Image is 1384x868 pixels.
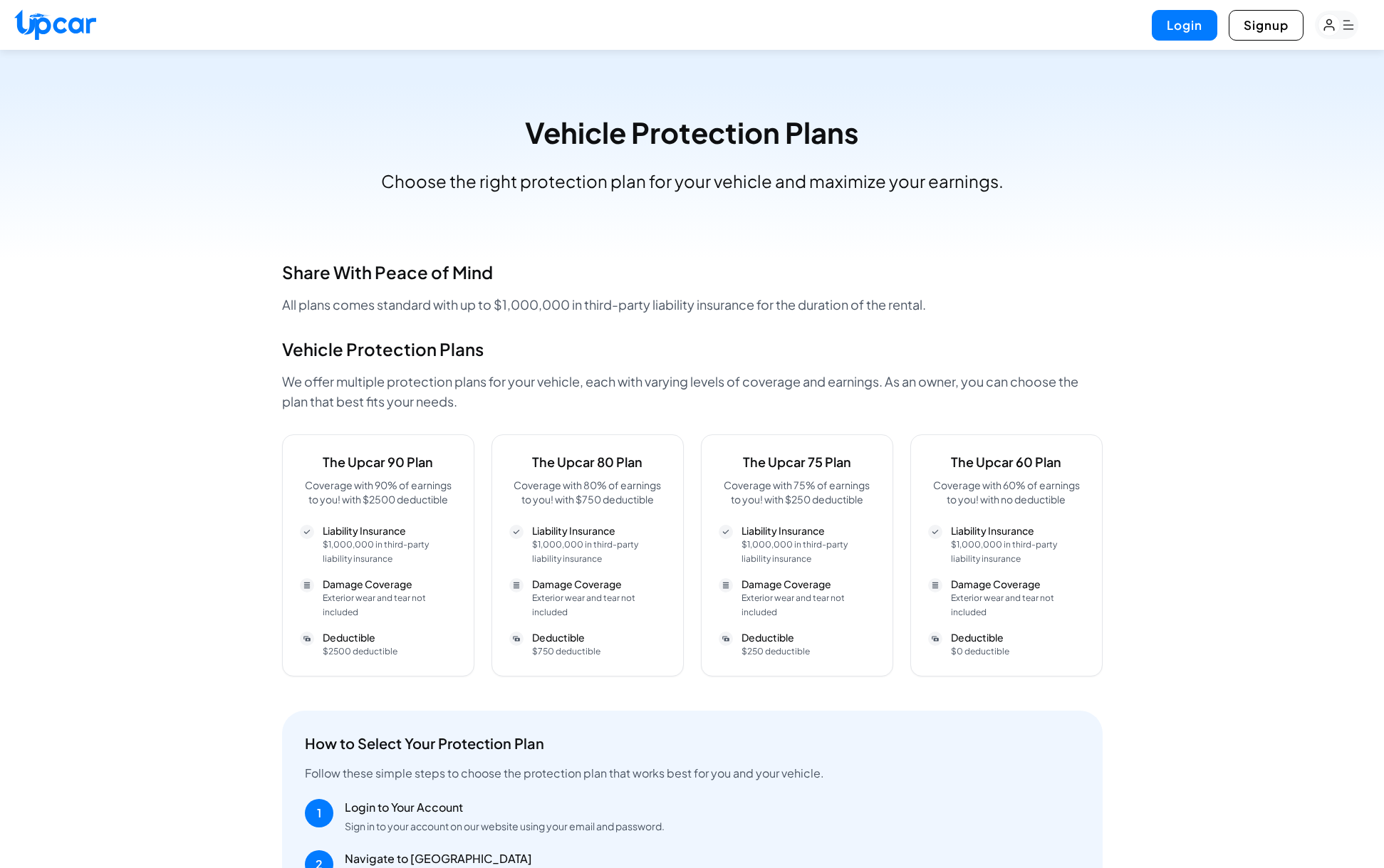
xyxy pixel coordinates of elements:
button: Login [1152,10,1217,41]
p: Exterior wear and tear not included [742,591,875,619]
h4: Login to Your Account [345,799,1080,816]
h5: Damage Coverage [742,577,875,591]
p: Coverage with 80% of earnings to you! with $750 deductible [509,478,666,506]
h4: The Upcar 90 Plan [300,452,457,472]
h2: Share With Peace of Mind [282,261,926,283]
h5: Damage Coverage [532,577,666,591]
p: $0 deductible [951,644,1085,659]
h4: The Upcar 80 Plan [509,452,666,472]
img: Upcar Logo [14,9,96,40]
p: Sign in to your account on our website using your email and password. [345,819,1080,833]
div: 1 [305,799,333,827]
h4: Navigate to [GEOGRAPHIC_DATA] [345,850,1080,867]
p: We offer multiple protection plans for your vehicle, each with varying levels of coverage and ear... [282,372,1103,412]
p: $750 deductible [532,644,666,659]
p: Follow these simple steps to choose the protection plan that works best for you and your vehicle. [305,765,1080,782]
p: Coverage with 90% of earnings to you! with $2500 deductible [300,478,457,506]
p: Coverage with 75% of earnings to you! with $250 deductible [719,478,875,506]
h5: Deductible [951,630,1085,644]
p: All plans comes standard with up to $1,000,000 in third-party liability insurance for the duratio... [282,295,926,315]
button: Signup [1229,10,1304,41]
h5: Liability Insurance [532,523,666,538]
h4: The Upcar 60 Plan [928,452,1085,472]
h5: Damage Coverage [323,577,457,591]
h5: Damage Coverage [951,577,1085,591]
p: $1,000,000 in third-party liability insurance [323,538,457,565]
h5: Deductible [532,630,666,644]
p: Choose the right protection plan for your vehicle and maximize your earnings. [381,169,1004,192]
p: Exterior wear and tear not included [532,591,666,619]
p: Exterior wear and tear not included [951,591,1085,619]
p: $1,000,000 in third-party liability insurance [742,538,875,565]
h5: Liability Insurance [951,523,1085,538]
p: $250 deductible [742,644,875,659]
h3: Vehicle Protection Plans [17,118,1367,147]
h2: Vehicle Protection Plans [282,338,1103,360]
h5: Liability Insurance [742,523,875,538]
h5: Deductible [323,630,457,644]
p: $1,000,000 in third-party liability insurance [532,538,666,565]
h4: The Upcar 75 Plan [719,452,875,472]
h5: Liability Insurance [323,523,457,538]
p: $2500 deductible [323,644,457,659]
p: $1,000,000 in third-party liability insurance [951,538,1085,565]
h5: Deductible [742,630,875,644]
h3: How to Select Your Protection Plan [305,733,1080,753]
p: Coverage with 60% of earnings to you! with no deductible [928,478,1085,506]
p: Exterior wear and tear not included [323,591,457,619]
